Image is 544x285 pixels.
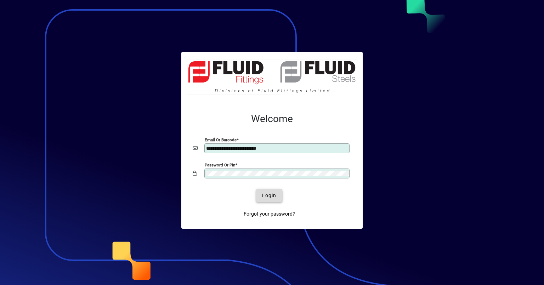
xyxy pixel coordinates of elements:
h2: Welcome [193,113,351,125]
mat-label: Email or Barcode [205,137,237,142]
span: Login [262,192,276,199]
button: Login [256,189,282,202]
a: Forgot your password? [241,207,298,220]
mat-label: Password or Pin [205,163,235,167]
span: Forgot your password? [244,210,295,218]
